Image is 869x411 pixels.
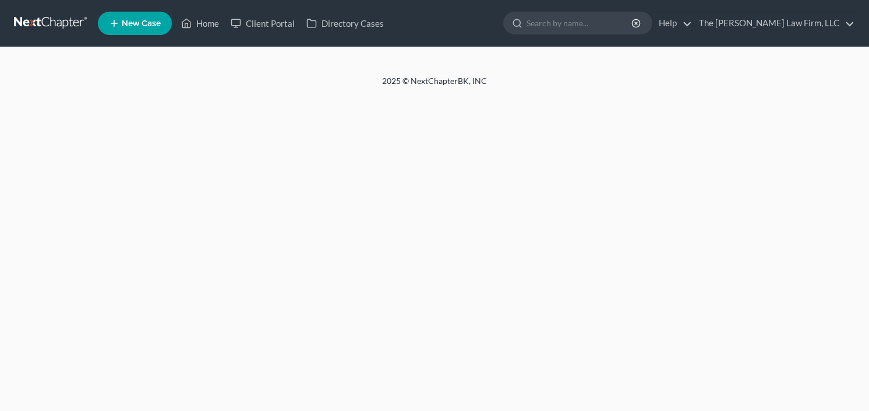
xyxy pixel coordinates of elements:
[103,75,766,96] div: 2025 © NextChapterBK, INC
[527,12,633,34] input: Search by name...
[693,13,854,34] a: The [PERSON_NAME] Law Firm, LLC
[653,13,692,34] a: Help
[175,13,225,34] a: Home
[301,13,390,34] a: Directory Cases
[122,19,161,28] span: New Case
[225,13,301,34] a: Client Portal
